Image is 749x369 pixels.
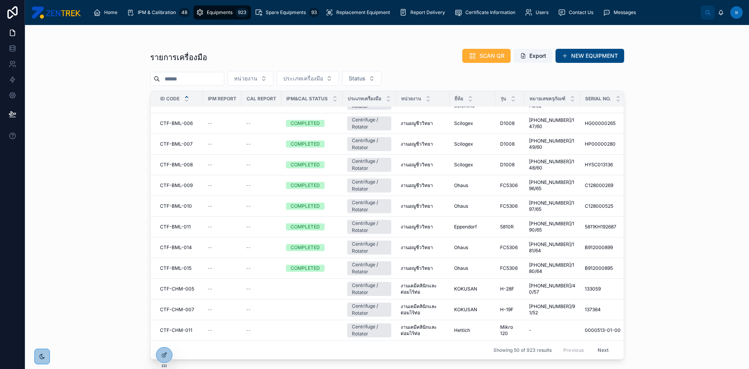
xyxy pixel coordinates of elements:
span: [PHONE_NUMBER]/181/64 [529,241,575,254]
a: Centrifuge / Rotator [347,199,391,213]
span: 5810R [500,224,514,230]
span: [PHONE_NUMBER]/197/65 [529,200,575,212]
span: Users [536,9,548,16]
a: -- [246,203,277,209]
span: D1008 [500,141,515,147]
a: CTF-BML-011 [160,224,198,230]
span: ID Code [160,96,179,102]
span: งานเคมีคลินิกและต่อมไร้ท่อ [401,324,445,337]
div: Centrifuge / Rotator [352,116,387,130]
span: -- [208,203,212,209]
span: -- [246,286,251,292]
span: หมายเลขครุภัณฑ์ [529,96,565,102]
span: D1008 [500,162,515,168]
div: Centrifuge / Rotator [352,199,387,213]
a: D1008 [500,141,520,147]
div: Centrifuge / Rotator [352,137,387,151]
a: H-28F [500,286,520,292]
span: Eppendorf [454,224,477,230]
a: -- [246,327,277,333]
a: งานอณูชีววิทยา [401,141,445,147]
span: -- [246,244,251,251]
a: FC5306 [500,265,520,271]
span: -- [208,182,212,189]
a: -- [246,141,277,147]
a: FC5306 [500,203,520,209]
a: Centrifuge / Rotator [347,116,391,130]
a: -- [246,120,277,127]
a: -- [208,162,237,168]
span: Ohaus [454,265,468,271]
a: [PHONE_NUMBER]/180/64 [529,262,575,275]
a: -- [208,224,237,230]
a: -- [246,224,277,230]
span: CTF-BML-008 [160,162,193,168]
a: Centrifuge / Rotator [347,282,391,296]
a: B912000899 [585,244,623,251]
span: -- [246,327,251,333]
span: IPM&CAL Status [286,96,328,102]
a: FC5306 [500,244,520,251]
span: งานอณูชีววิทยา [401,182,433,189]
a: [PHONE_NUMBER]/148/60 [529,159,575,171]
a: Ohaus [454,203,491,209]
span: -- [208,120,212,127]
a: COMPLETED [286,244,338,251]
span: H-28F [500,286,514,292]
div: Centrifuge / Rotator [352,220,387,234]
div: COMPLETED [291,182,320,189]
span: 5811KH192687 [585,224,616,230]
a: Centrifuge / Rotator [347,158,391,172]
button: Select Button [277,71,339,86]
a: B912000895 [585,265,623,271]
span: รุ่น [501,96,506,102]
a: Ohaus [454,244,491,251]
a: Scilogex [454,120,491,127]
div: Centrifuge / Rotator [352,241,387,255]
a: H-19F [500,307,520,313]
h1: รายการเครื่องมือ [150,52,207,63]
span: CTF-CHM-005 [160,286,194,292]
div: Centrifuge / Rotator [352,323,387,337]
div: COMPLETED [291,120,320,127]
span: Spare Equipments [266,9,306,16]
span: -- [246,141,251,147]
a: CTF-CHM-011 [160,327,198,333]
div: COMPLETED [291,161,320,168]
a: Centrifuge / Rotator [347,137,391,151]
a: -- [208,141,237,147]
span: FC5306 [500,203,518,209]
a: HY5C013136 [585,162,623,168]
a: Ohaus [454,182,491,189]
span: Report Delivery [410,9,445,16]
a: D1008 [500,162,520,168]
span: -- [246,307,251,313]
div: Centrifuge / Rotator [352,178,387,193]
a: -- [208,265,237,271]
span: H-19F [500,307,513,313]
span: งานอณูชีววิทยา [401,141,433,147]
a: Centrifuge / Rotator [347,323,391,337]
span: -- [246,120,251,127]
span: หน่วยงาน [401,96,421,102]
span: -- [246,182,251,189]
span: Serial No. [585,96,611,102]
a: [PHONE_NUMBER]/147/60 [529,117,575,130]
a: HP00000280 [585,141,623,147]
a: Certificate Information [452,5,521,20]
span: Ohaus [454,203,468,209]
span: SCAN QR [479,52,504,60]
a: Hettich [454,327,491,333]
span: ประเภทเครื่องมือ [348,96,381,102]
a: C128000269 [585,182,623,189]
span: 133059 [585,286,601,292]
span: Replacement Equipment [336,9,390,16]
span: -- [208,265,212,271]
span: Showing 50 of 923 results [493,347,552,353]
a: งานอณูชีววิทยา [401,265,445,271]
a: [PHONE_NUMBER]/91/52 [529,303,575,316]
a: -- [246,286,277,292]
a: [PHONE_NUMBER]/149/60 [529,138,575,150]
a: งานเคมีคลินิกและต่อมไร้ท่อ [401,283,445,295]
